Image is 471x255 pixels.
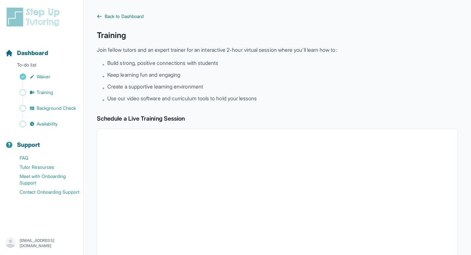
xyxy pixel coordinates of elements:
[5,88,83,97] a: Training
[20,238,78,248] p: [EMAIL_ADDRESS][DOMAIN_NAME]
[37,73,50,80] span: Waiver
[5,7,63,28] img: logo
[5,119,83,128] a: Availability
[105,13,144,20] span: Back to Dashboard
[102,84,105,92] span: •
[5,163,83,172] a: Tutor Resources
[107,94,257,102] span: Use our video software and curriculum tools to hold your lessons
[37,105,76,111] span: Background Check
[37,89,53,96] span: Training
[3,38,81,60] button: Dashboard
[17,140,40,149] span: Support
[107,71,180,79] span: Keep learning fun and engaging
[5,49,48,58] a: Dashboard
[97,13,458,20] a: Back to Dashboard
[5,104,83,113] a: Background Check
[97,30,458,41] h1: Training
[102,96,105,104] span: •
[97,46,458,54] p: Join fellow tutors and an expert trainer for an interactive 2-hour virtual session where you'll l...
[5,237,78,249] button: [EMAIL_ADDRESS][DOMAIN_NAME]
[107,83,203,90] span: Create a supportive learning environment
[37,121,58,127] span: Availability
[5,72,83,81] a: Waiver
[97,114,458,123] h2: Schedule a Live Training Session
[5,172,83,187] a: Meet with Onboarding Support
[102,72,105,80] span: •
[17,49,48,58] span: Dashboard
[5,153,83,163] a: FAQ
[5,187,83,197] a: Contact Onboarding Support
[107,59,218,67] span: Build strong, positive connections with students
[3,130,81,152] button: Support
[102,60,105,68] span: •
[3,62,81,71] p: To-do list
